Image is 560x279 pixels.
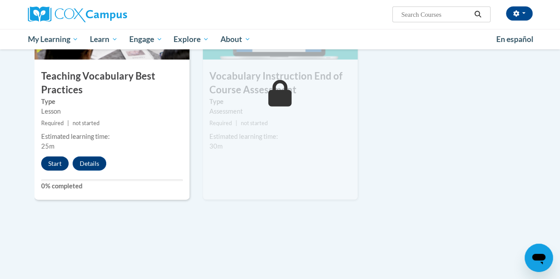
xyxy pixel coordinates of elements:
span: 25m [41,142,54,150]
span: Learn [90,34,118,45]
button: Start [41,157,69,171]
span: My Learning [27,34,78,45]
div: Main menu [21,29,539,50]
span: About [220,34,251,45]
span: | [67,120,69,126]
button: Account Settings [506,7,533,21]
a: Learn [84,29,124,50]
span: Required [209,120,232,126]
button: Details [73,157,106,171]
span: Explore [174,34,209,45]
a: Explore [168,29,215,50]
h3: Vocabulary Instruction End of Course Assessment [203,69,358,97]
img: Cox Campus [28,7,127,23]
a: Engage [124,29,168,50]
label: 0% completed [41,181,183,191]
span: En español [496,34,533,44]
a: About [215,29,256,50]
span: | [236,120,237,126]
label: Type [41,97,183,107]
a: En español [490,30,539,49]
span: Required [41,120,64,126]
div: Lesson [41,107,183,116]
span: Engage [129,34,162,45]
div: Assessment [209,107,351,116]
div: Estimated learning time: [209,132,351,141]
a: Cox Campus [28,7,187,23]
iframe: Button to launch messaging window [525,244,553,272]
input: Search Courses [400,9,471,20]
span: not started [241,120,268,126]
h3: Teaching Vocabulary Best Practices [35,69,189,97]
button: Search [471,9,484,20]
label: Type [209,97,351,107]
a: My Learning [22,29,85,50]
div: Estimated learning time: [41,132,183,141]
span: 30m [209,142,223,150]
span: not started [73,120,100,126]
